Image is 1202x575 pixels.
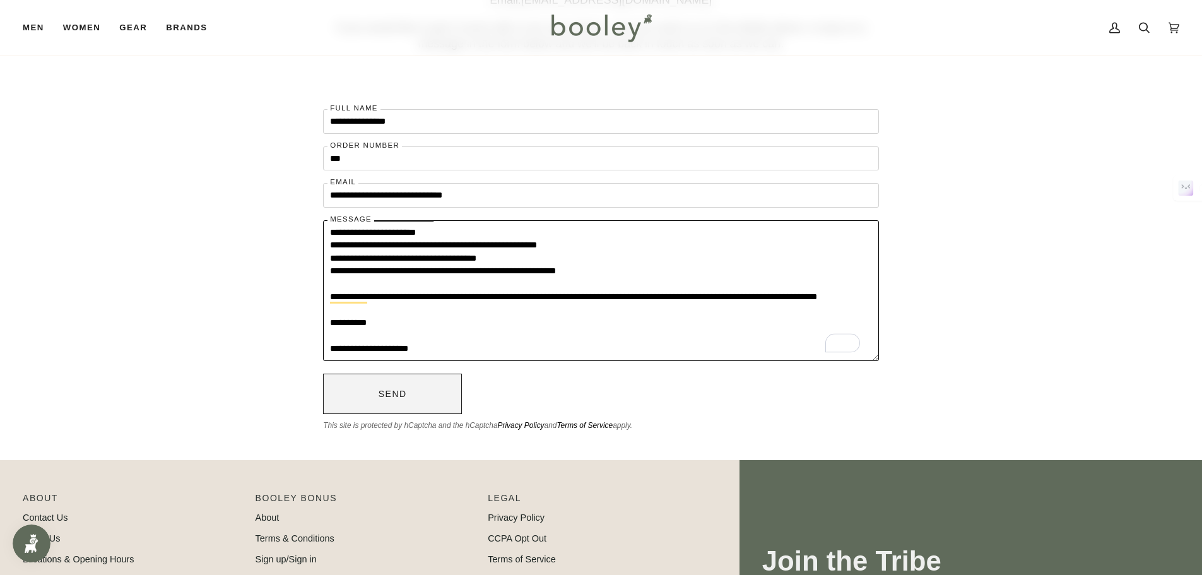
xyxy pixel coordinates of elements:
img: Booley [546,9,656,46]
a: Contact Us [23,513,68,523]
a: CCPA Opt Out [488,533,546,543]
a: Sign up/Sign in [256,554,317,564]
p: Pipeline_Footer Sub [488,492,708,511]
a: Privacy Policy [498,421,545,430]
a: About [256,513,280,523]
iframe: Button to open loyalty program pop-up [13,525,50,562]
span: Women [63,21,100,34]
label: Email [327,176,358,189]
span: Men [23,21,44,34]
p: This site is protected by hCaptcha and the hCaptcha and apply. [323,420,879,432]
label: Message [327,213,374,226]
p: Pipeline_Footer Main [23,492,243,511]
a: Terms & Conditions [256,533,334,543]
span: Gear [119,21,147,34]
span: Brands [166,21,207,34]
a: Terms of Service [557,421,613,430]
p: Booley Bonus [256,492,476,511]
label: Full Name [327,102,380,116]
textarea: To enrich screen reader interactions, please activate Accessibility in Grammarly extension settings [323,220,879,361]
button: Send [323,374,462,414]
a: Privacy Policy [488,513,545,523]
a: Locations & Opening Hours [23,554,134,564]
label: Order Number [327,139,402,152]
a: Terms of Service [488,554,556,564]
